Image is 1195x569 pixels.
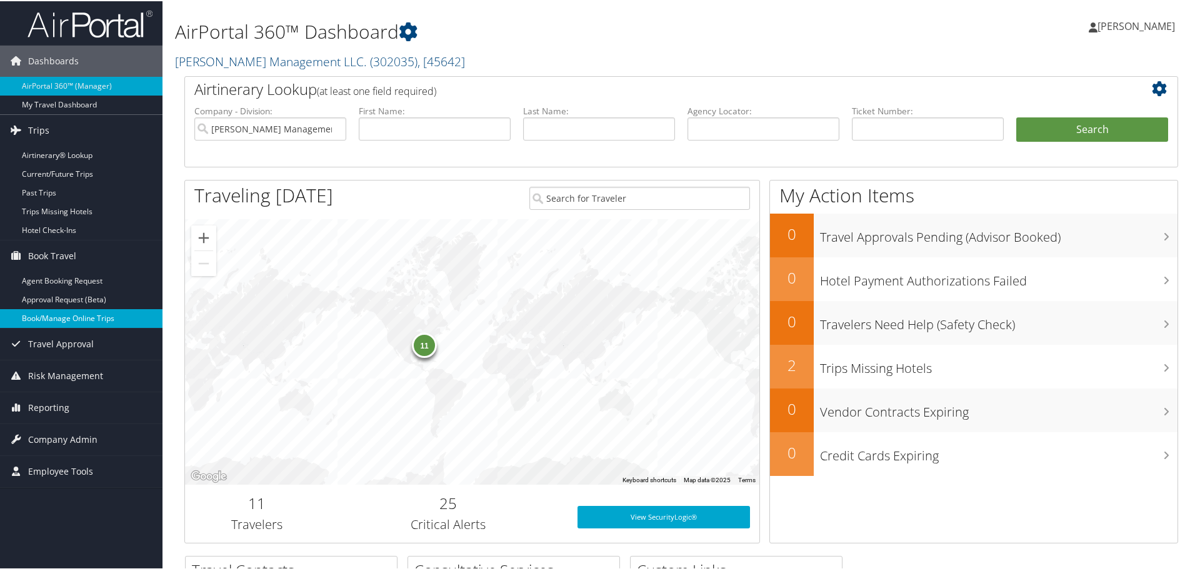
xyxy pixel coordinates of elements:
[28,239,76,270] span: Book Travel
[194,77,1086,99] h2: Airtinerary Lookup
[28,359,103,390] span: Risk Management
[770,300,1177,344] a: 0Travelers Need Help (Safety Check)
[770,181,1177,207] h1: My Action Items
[523,104,675,116] label: Last Name:
[317,83,436,97] span: (at least one field required)
[820,440,1177,463] h3: Credit Cards Expiring
[738,475,756,482] a: Terms (opens in new tab)
[1089,6,1187,44] a: [PERSON_NAME]
[770,266,814,287] h2: 0
[194,492,319,513] h2: 11
[175,17,850,44] h1: AirPortal 360™ Dashboard
[338,515,559,532] h3: Critical Alerts
[1016,116,1168,141] button: Search
[27,8,152,37] img: airportal-logo.png
[338,492,559,513] h2: 25
[28,455,93,486] span: Employee Tools
[194,181,333,207] h1: Traveling [DATE]
[820,396,1177,420] h3: Vendor Contracts Expiring
[622,475,676,483] button: Keyboard shortcuts
[852,104,1004,116] label: Ticket Number:
[28,327,94,359] span: Travel Approval
[417,52,465,69] span: , [ 45642 ]
[820,352,1177,376] h3: Trips Missing Hotels
[770,222,814,244] h2: 0
[770,256,1177,300] a: 0Hotel Payment Authorizations Failed
[770,431,1177,475] a: 0Credit Cards Expiring
[191,250,216,275] button: Zoom out
[770,397,814,418] h2: 0
[770,212,1177,256] a: 0Travel Approvals Pending (Advisor Booked)
[820,265,1177,289] h3: Hotel Payment Authorizations Failed
[529,186,750,209] input: Search for Traveler
[770,344,1177,387] a: 2Trips Missing Hotels
[820,221,1177,245] h3: Travel Approvals Pending (Advisor Booked)
[175,52,465,69] a: [PERSON_NAME] Management LLC.
[188,467,229,483] a: Open this area in Google Maps (opens a new window)
[28,391,69,422] span: Reporting
[28,114,49,145] span: Trips
[28,423,97,454] span: Company Admin
[28,44,79,76] span: Dashboards
[684,475,731,482] span: Map data ©2025
[770,310,814,331] h2: 0
[577,505,750,527] a: View SecurityLogic®
[770,354,814,375] h2: 2
[191,224,216,249] button: Zoom in
[188,467,229,483] img: Google
[370,52,417,69] span: ( 302035 )
[770,441,814,462] h2: 0
[412,332,437,357] div: 11
[194,515,319,532] h3: Travelers
[770,387,1177,431] a: 0Vendor Contracts Expiring
[820,309,1177,332] h3: Travelers Need Help (Safety Check)
[194,104,346,116] label: Company - Division:
[359,104,511,116] label: First Name:
[1097,18,1175,32] span: [PERSON_NAME]
[687,104,839,116] label: Agency Locator:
